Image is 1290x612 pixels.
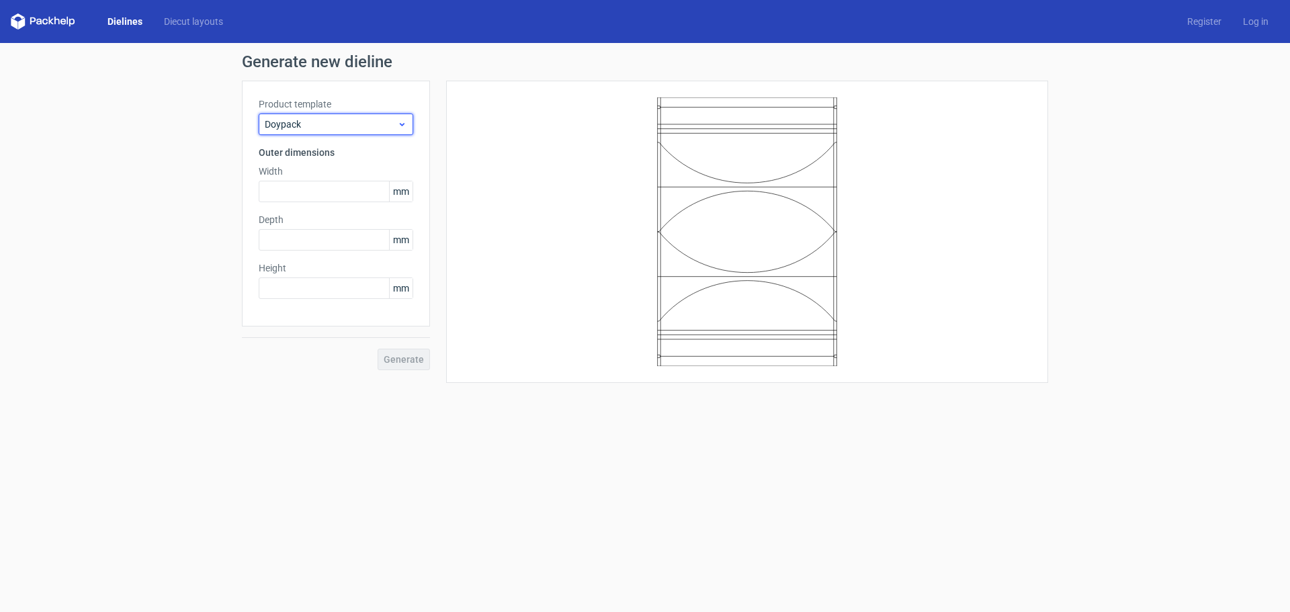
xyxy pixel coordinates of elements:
a: Dielines [97,15,153,28]
span: Doypack [265,118,397,131]
a: Diecut layouts [153,15,234,28]
span: mm [389,230,413,250]
span: mm [389,181,413,202]
label: Depth [259,213,413,226]
a: Register [1176,15,1232,28]
label: Height [259,261,413,275]
h3: Outer dimensions [259,146,413,159]
label: Product template [259,97,413,111]
span: mm [389,278,413,298]
h1: Generate new dieline [242,54,1048,70]
label: Width [259,165,413,178]
a: Log in [1232,15,1279,28]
